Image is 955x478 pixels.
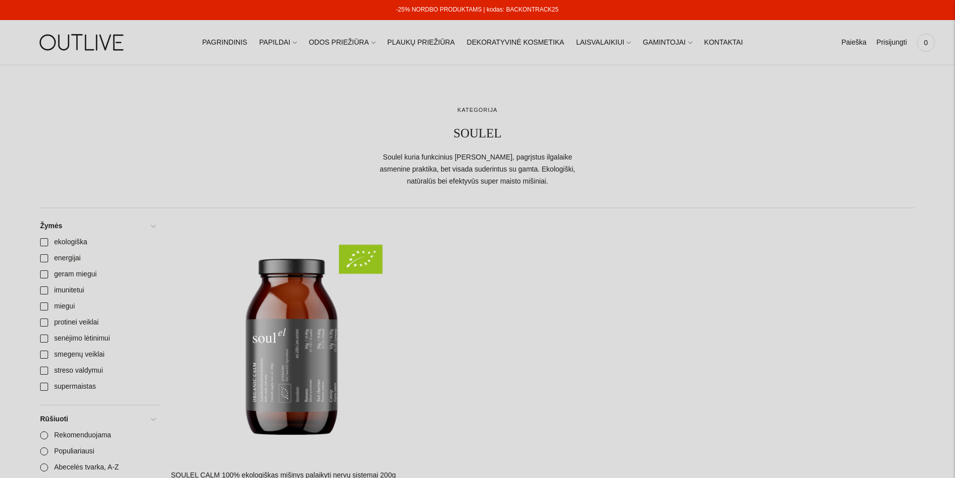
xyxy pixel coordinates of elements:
a: SOULEL CALM 100% ekologiškas mišinys palaikyti nervų sistemai 200g [171,218,412,459]
a: Prisijungti [876,32,907,54]
a: smegenų veiklai [34,347,161,363]
a: PAGRINDINIS [202,32,247,54]
a: -25% NORDBO PRODUKTAMS | kodas: BACKONTRACK25 [396,6,558,13]
a: GAMINTOJAI [643,32,692,54]
img: OUTLIVE [20,25,145,60]
a: 0 [917,32,935,54]
a: supermaistas [34,379,161,395]
a: ekologiška [34,234,161,250]
a: PAPILDAI [259,32,297,54]
a: streso valdymui [34,363,161,379]
a: imunitetui [34,282,161,298]
a: geram miegui [34,266,161,282]
a: miegui [34,298,161,314]
a: senėjimo lėtinimui [34,331,161,347]
a: LAISVALAIKIUI [576,32,631,54]
a: KONTAKTAI [704,32,743,54]
a: Abecelės tvarka, A-Z [34,459,161,475]
a: ODOS PRIEŽIŪRA [309,32,375,54]
a: Rekomenduojama [34,427,161,443]
a: Populiariausi [34,443,161,459]
a: Rūšiuoti [34,411,161,427]
a: Paieška [841,32,866,54]
a: energijai [34,250,161,266]
a: Žymės [34,218,161,234]
a: DEKORATYVINĖ KOSMETIKA [467,32,564,54]
a: protinei veiklai [34,314,161,331]
span: 0 [919,36,933,50]
a: PLAUKŲ PRIEŽIŪRA [388,32,455,54]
